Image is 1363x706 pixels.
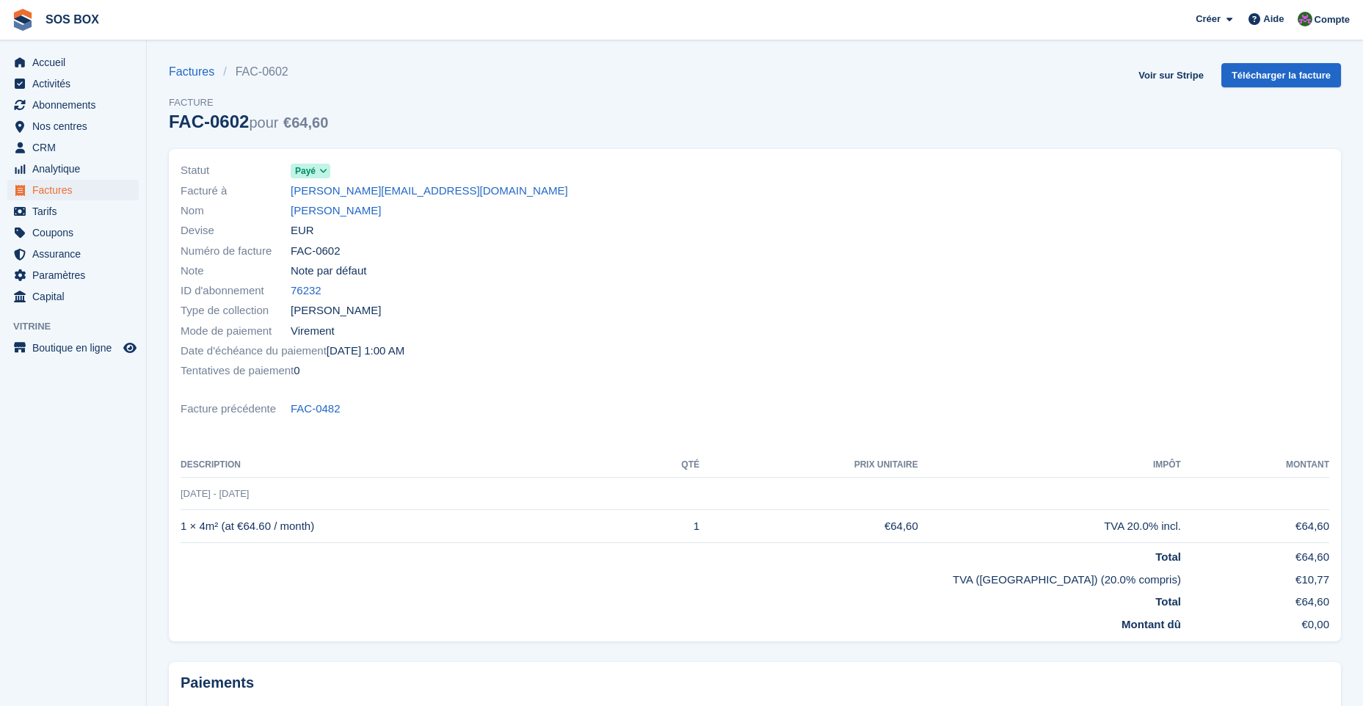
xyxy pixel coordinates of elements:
div: TVA 20.0% incl. [918,518,1181,535]
span: Factures [32,180,120,200]
span: EUR [291,222,314,239]
a: [PERSON_NAME][EMAIL_ADDRESS][DOMAIN_NAME] [291,183,568,200]
a: SOS BOX [40,7,105,32]
span: pour [249,114,278,131]
span: Tarifs [32,201,120,222]
a: menu [7,201,139,222]
a: menu [7,137,139,158]
span: Mode de paiement [181,323,291,340]
span: Boutique en ligne [32,338,120,358]
span: Devise [181,222,291,239]
span: Paramètres [32,265,120,285]
span: 0 [294,363,299,379]
a: menu [7,286,139,307]
a: FAC-0482 [291,401,341,418]
span: ID d'abonnement [181,283,291,299]
a: menu [7,116,139,137]
span: Compte [1315,12,1350,27]
td: €64,60 [1181,510,1329,543]
a: menu [7,244,139,264]
span: Créer [1196,12,1221,26]
span: Assurance [32,244,120,264]
td: €64,60 [1181,543,1329,566]
th: Prix unitaire [699,454,918,477]
a: Boutique d'aperçu [121,339,139,357]
td: 1 × 4m² (at €64.60 / month) [181,510,638,543]
span: Accueil [32,52,120,73]
span: Nom [181,203,291,219]
a: 76232 [291,283,321,299]
span: Capital [32,286,120,307]
div: FAC-0602 [169,112,328,131]
span: Facture [169,95,328,110]
span: Type de collection [181,302,291,319]
span: Payé [295,164,316,178]
a: Payé [291,162,330,179]
th: Qté [638,454,699,477]
a: Factures [169,63,223,81]
a: Voir sur Stripe [1133,63,1210,87]
td: TVA ([GEOGRAPHIC_DATA]) (20.0% compris) [181,566,1181,589]
td: €10,77 [1181,566,1329,589]
span: Analytique [32,159,120,179]
span: Numéro de facture [181,243,291,260]
span: Date d'échéance du paiement [181,343,327,360]
span: Facture précédente [181,401,291,418]
a: menu [7,95,139,115]
td: €64,60 [699,510,918,543]
time: 2025-08-01 23:00:00 UTC [327,343,404,360]
span: Nos centres [32,116,120,137]
span: Note [181,263,291,280]
a: menu [7,338,139,358]
strong: Montant dû [1122,618,1181,630]
span: Tentatives de paiement [181,363,294,379]
span: Statut [181,162,291,179]
img: ALEXANDRE SOUBIRA [1298,12,1312,26]
h2: Paiements [181,674,1329,692]
a: menu [7,73,139,94]
td: €64,60 [1181,588,1329,611]
a: menu [7,180,139,200]
span: Activités [32,73,120,94]
span: Facturé à [181,183,291,200]
span: €64,60 [283,114,328,131]
span: Coupons [32,222,120,243]
a: menu [7,159,139,179]
span: Abonnements [32,95,120,115]
span: [PERSON_NAME] [291,302,381,319]
a: Télécharger la facture [1221,63,1341,87]
img: stora-icon-8386f47178a22dfd0bd8f6a31ec36ba5ce8667c1dd55bd0f319d3a0aa187defe.svg [12,9,34,31]
strong: Total [1155,550,1181,563]
span: Aide [1263,12,1284,26]
span: CRM [32,137,120,158]
span: Vitrine [13,319,146,334]
a: menu [7,52,139,73]
a: menu [7,222,139,243]
span: Virement [291,323,335,340]
td: €0,00 [1181,611,1329,633]
th: Montant [1181,454,1329,477]
th: Description [181,454,638,477]
a: [PERSON_NAME] [291,203,381,219]
span: Note par défaut [291,263,366,280]
span: [DATE] - [DATE] [181,488,249,499]
span: FAC-0602 [291,243,341,260]
td: 1 [638,510,699,543]
a: menu [7,265,139,285]
strong: Total [1155,595,1181,608]
th: Impôt [918,454,1181,477]
nav: breadcrumbs [169,63,328,81]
